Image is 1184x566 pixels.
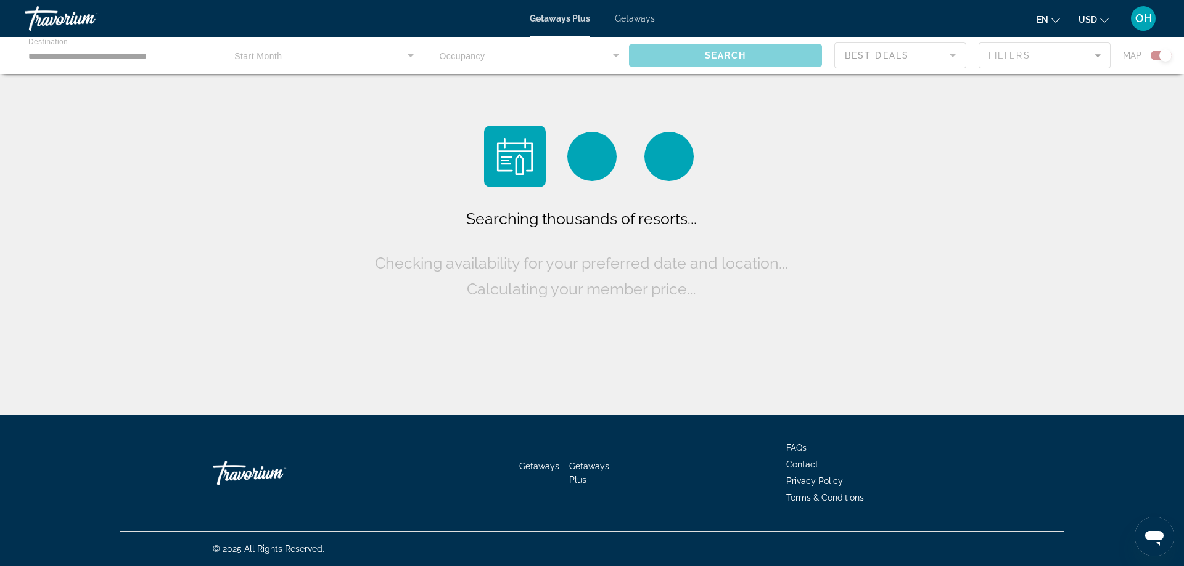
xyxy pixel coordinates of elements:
a: Travorium [25,2,148,34]
button: Change currency [1079,10,1109,28]
a: FAQs [786,443,807,453]
span: en [1037,15,1048,25]
button: User Menu [1127,6,1159,31]
a: Go Home [213,455,336,491]
a: Getaways [519,461,559,471]
span: OH [1135,12,1152,25]
span: © 2025 All Rights Reserved. [213,544,324,554]
a: Contact [786,459,818,469]
a: Privacy Policy [786,476,843,486]
span: Searching thousands of resorts... [466,209,697,228]
a: Terms & Conditions [786,493,864,503]
a: Getaways Plus [569,461,609,485]
a: Getaways [615,14,655,23]
button: Change language [1037,10,1060,28]
span: Calculating your member price... [467,280,696,298]
span: Checking availability for your preferred date and location... [375,254,788,272]
span: USD [1079,15,1097,25]
iframe: Button to launch messaging window [1135,517,1174,556]
a: Getaways Plus [530,14,590,23]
